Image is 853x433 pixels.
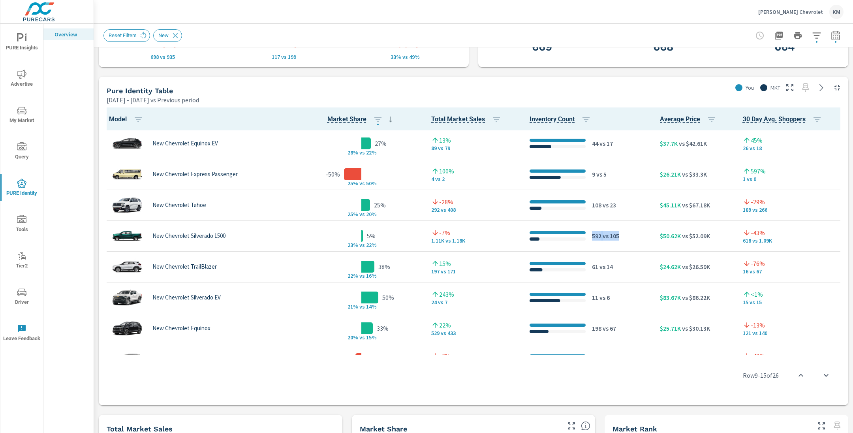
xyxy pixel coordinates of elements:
p: 597% [751,166,766,176]
p: 4 vs 2 [431,176,517,182]
p: 25% v [342,180,362,187]
p: 45% [751,136,763,145]
p: 9 [592,169,595,179]
div: nav menu [0,24,43,351]
p: vs $33.3K [681,169,707,179]
button: scroll to bottom [817,366,836,385]
p: 26 vs 18 [743,145,839,151]
img: glamour [111,316,143,340]
span: PURE Identity [3,179,41,198]
p: $50.62K [660,231,681,241]
p: 243% [439,290,454,299]
span: Average Price [660,115,720,124]
img: glamour [111,224,143,248]
p: 61 [592,262,598,271]
p: 16 vs 67 [743,268,839,275]
p: $24.62K [660,262,681,271]
span: Driver [3,288,41,307]
span: Select a preset date range to save this widget [799,81,812,94]
p: vs $52.09K [681,231,710,241]
p: New Chevrolet Tahoe [152,201,206,209]
span: Count of Unique Inventory from websites within the market. [530,115,575,124]
img: glamour [111,162,143,186]
p: s 22% [362,241,381,249]
p: 100% [439,166,454,176]
p: 529 vs 433 [431,330,517,336]
img: glamour [111,132,143,155]
p: 1.11K vs 1.18K [431,237,517,244]
button: Select Date Range [828,28,844,43]
p: vs $86.22K [681,293,710,302]
p: [DATE] - [DATE] vs Previous period [107,95,199,105]
p: s 15% [362,334,381,341]
p: -28% [439,197,453,207]
p: 25% v [342,211,362,218]
p: $37.7K [660,139,678,148]
p: 28% v [342,149,362,156]
p: 292 vs 408 [431,207,517,213]
p: 1 vs 0 [743,176,839,182]
p: s 14% [362,303,381,310]
span: Tools [3,215,41,234]
p: New Chevrolet Silverado 1500 [152,232,225,239]
p: vs 6 [598,293,610,302]
p: 38% [378,262,390,271]
button: Print Report [790,28,806,43]
span: Market Share [327,115,366,124]
p: $45.11K [660,200,681,210]
p: 197 vs 171 [431,268,517,275]
span: Average Internet price per model across the market vs dealership. [660,115,700,124]
button: Minimize Widget [831,81,844,94]
p: $26.21K [660,169,681,179]
span: Dealer Sales within ZipCode / Total Market Sales. [Market = within dealer PMA (or 60 miles if no ... [581,421,590,431]
p: vs 14 [598,262,613,271]
p: vs 5 [595,169,607,179]
button: scroll to top [791,366,810,385]
p: 89 vs 79 [431,145,517,151]
p: 592 [592,231,601,241]
p: New Chevrolet Silverado EV [152,294,221,301]
p: -76% [751,259,765,268]
div: New [153,29,182,42]
img: glamour [111,193,143,217]
span: Market Share [327,115,395,124]
button: Make Fullscreen [783,81,796,94]
p: 33% vs 49% [349,54,461,60]
p: vs 23 [601,200,616,210]
p: vs $67.18K [681,200,710,210]
span: PURE Identity shoppers interested in that specific model. [743,115,806,124]
p: 117 vs 199 [228,54,340,60]
p: 22% [439,320,451,330]
p: 108 [592,200,601,210]
span: PURE Insights [3,33,41,53]
img: glamour [111,347,143,371]
p: -13% [751,320,765,330]
img: glamour [111,255,143,279]
p: New Chevrolet Express Passenger [152,171,238,178]
h5: Total Market Sales [107,425,173,433]
p: 21% v [342,303,362,310]
div: Overview [43,28,94,40]
p: -50% [326,169,340,179]
p: s 16% [362,272,381,279]
p: 618 vs 1,092 [743,237,839,244]
button: Make Fullscreen [815,420,828,432]
p: 33% [377,324,389,333]
span: Reset Filters [104,32,141,38]
p: s 22% [362,149,381,156]
p: <1% [751,290,763,299]
img: glamour [111,286,143,309]
span: Select a preset date range to save this widget [831,420,844,432]
p: 24 vs 7 [431,299,517,305]
p: New Chevrolet Equinox EV [152,140,218,147]
p: 5% [367,231,376,241]
span: Advertise [3,70,41,89]
p: 27% [375,139,387,148]
h5: Market Share [360,425,407,433]
button: Make Fullscreen [565,420,578,432]
p: 44 [592,139,598,148]
p: 189 vs 266 [743,207,839,213]
a: See more details in report [815,81,828,94]
span: Tier2 [3,251,41,271]
button: "Export Report to PDF" [771,28,787,43]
